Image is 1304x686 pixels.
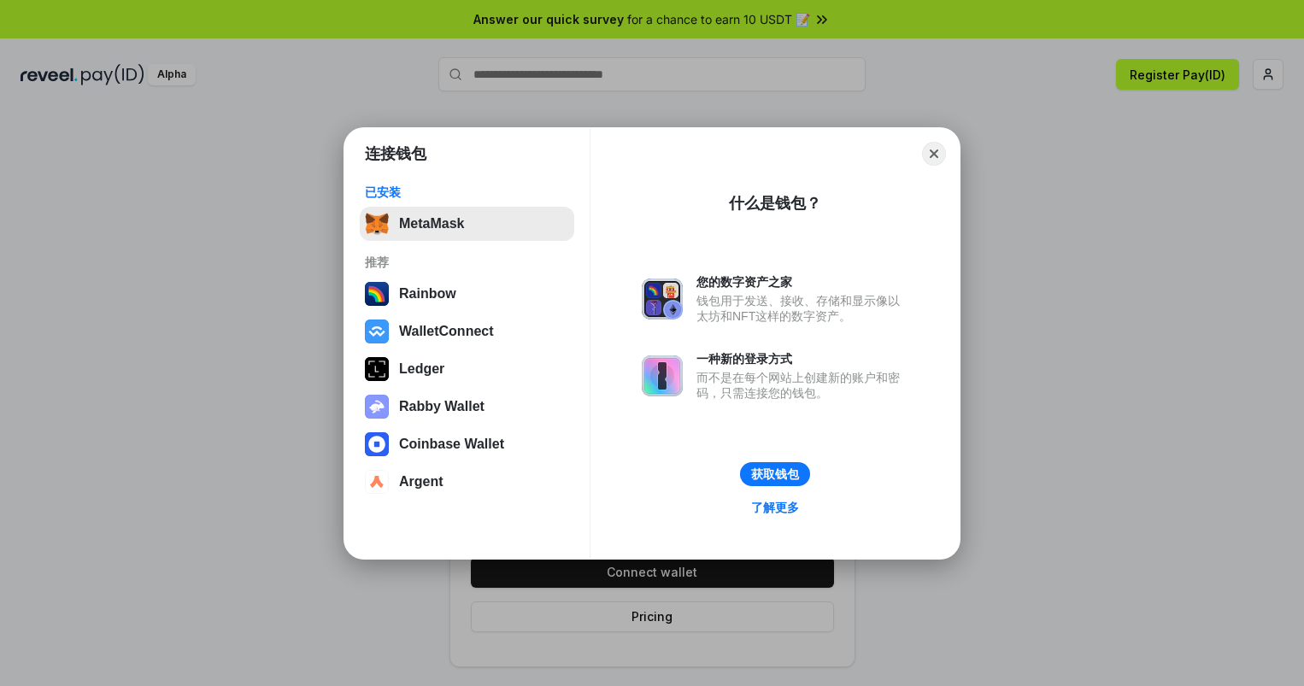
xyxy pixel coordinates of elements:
img: svg+xml,%3Csvg%20xmlns%3D%22http%3A%2F%2Fwww.w3.org%2F2000%2Fsvg%22%20width%3D%2228%22%20height%3... [365,357,389,381]
button: Ledger [360,352,574,386]
button: Close [922,142,946,166]
img: svg+xml,%3Csvg%20xmlns%3D%22http%3A%2F%2Fwww.w3.org%2F2000%2Fsvg%22%20fill%3D%22none%22%20viewBox... [642,279,683,320]
div: 您的数字资产之家 [696,274,908,290]
div: Ledger [399,361,444,377]
div: 已安装 [365,185,569,200]
div: 什么是钱包？ [729,193,821,214]
img: svg+xml,%3Csvg%20width%3D%2228%22%20height%3D%2228%22%20viewBox%3D%220%200%2028%2028%22%20fill%3D... [365,320,389,343]
div: Argent [399,474,443,490]
div: Rainbow [399,286,456,302]
button: 获取钱包 [740,462,810,486]
div: 获取钱包 [751,466,799,482]
img: svg+xml,%3Csvg%20width%3D%2228%22%20height%3D%2228%22%20viewBox%3D%220%200%2028%2028%22%20fill%3D... [365,432,389,456]
div: 而不是在每个网站上创建新的账户和密码，只需连接您的钱包。 [696,370,908,401]
div: 钱包用于发送、接收、存储和显示像以太坊和NFT这样的数字资产。 [696,293,908,324]
button: MetaMask [360,207,574,241]
div: Coinbase Wallet [399,437,504,452]
img: svg+xml,%3Csvg%20width%3D%2228%22%20height%3D%2228%22%20viewBox%3D%220%200%2028%2028%22%20fill%3D... [365,470,389,494]
div: 推荐 [365,255,569,270]
img: svg+xml,%3Csvg%20fill%3D%22none%22%20height%3D%2233%22%20viewBox%3D%220%200%2035%2033%22%20width%... [365,212,389,236]
div: Rabby Wallet [399,399,485,414]
button: Argent [360,465,574,499]
button: Rabby Wallet [360,390,574,424]
img: svg+xml,%3Csvg%20xmlns%3D%22http%3A%2F%2Fwww.w3.org%2F2000%2Fsvg%22%20fill%3D%22none%22%20viewBox... [365,395,389,419]
div: 一种新的登录方式 [696,351,908,366]
button: Coinbase Wallet [360,427,574,461]
img: svg+xml,%3Csvg%20xmlns%3D%22http%3A%2F%2Fwww.w3.org%2F2000%2Fsvg%22%20fill%3D%22none%22%20viewBox... [642,355,683,396]
button: Rainbow [360,277,574,311]
button: WalletConnect [360,314,574,349]
div: WalletConnect [399,324,494,339]
div: 了解更多 [751,500,799,515]
h1: 连接钱包 [365,144,426,164]
img: svg+xml,%3Csvg%20width%3D%22120%22%20height%3D%22120%22%20viewBox%3D%220%200%20120%20120%22%20fil... [365,282,389,306]
div: MetaMask [399,216,464,232]
a: 了解更多 [741,496,809,519]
